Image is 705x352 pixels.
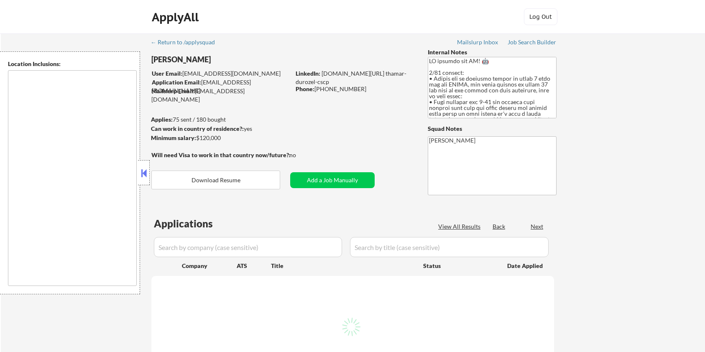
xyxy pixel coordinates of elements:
[350,237,549,257] input: Search by title (case sensitive)
[151,151,291,158] strong: Will need Visa to work in that country now/future?:
[152,70,182,77] strong: User Email:
[151,87,290,103] div: [EMAIL_ADDRESS][DOMAIN_NAME]
[151,39,223,45] div: ← Return to /applysquad
[457,39,499,45] div: Mailslurp Inbox
[524,8,557,25] button: Log Out
[428,125,557,133] div: Squad Notes
[151,125,244,132] strong: Can work in country of residence?:
[507,262,544,270] div: Date Applied
[438,222,483,231] div: View All Results
[182,262,237,270] div: Company
[290,172,375,188] button: Add a Job Manually
[493,222,506,231] div: Back
[151,134,290,142] div: $120,000
[151,171,280,189] button: Download Resume
[152,10,201,24] div: ApplyAll
[531,222,544,231] div: Next
[152,79,201,86] strong: Application Email:
[271,262,415,270] div: Title
[8,60,137,68] div: Location Inclusions:
[151,54,323,65] div: [PERSON_NAME]
[428,48,557,56] div: Internal Notes
[508,39,557,45] div: Job Search Builder
[152,69,290,78] div: [EMAIL_ADDRESS][DOMAIN_NAME]
[296,85,314,92] strong: Phone:
[296,85,414,93] div: [PHONE_NUMBER]
[296,70,320,77] strong: LinkedIn:
[151,116,173,123] strong: Applies:
[154,237,342,257] input: Search by company (case sensitive)
[296,70,406,85] a: [DOMAIN_NAME][URL] thamar-durozel-cscp
[151,39,223,47] a: ← Return to /applysquad
[151,87,195,94] strong: Mailslurp Email:
[152,78,290,94] div: [EMAIL_ADDRESS][DOMAIN_NAME]
[289,151,313,159] div: no
[457,39,499,47] a: Mailslurp Inbox
[151,125,288,133] div: yes
[154,219,237,229] div: Applications
[151,115,290,124] div: 75 sent / 180 bought
[237,262,271,270] div: ATS
[423,258,495,273] div: Status
[151,134,196,141] strong: Minimum salary:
